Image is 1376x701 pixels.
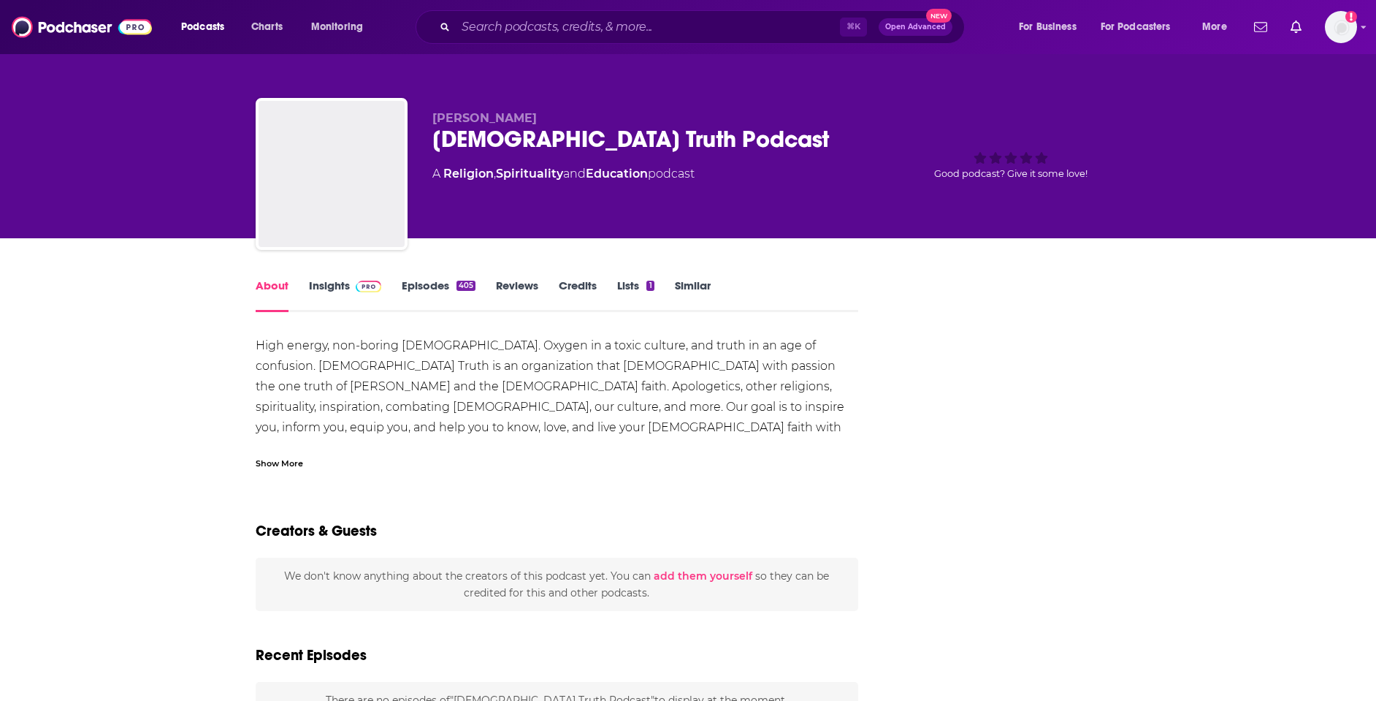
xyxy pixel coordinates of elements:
span: ⌘ K [840,18,867,37]
div: 1 [646,281,654,291]
svg: Add a profile image [1345,11,1357,23]
span: , [494,167,496,181]
button: open menu [171,15,243,39]
button: Show profile menu [1325,11,1357,43]
button: Open AdvancedNew [879,18,952,36]
button: open menu [301,15,382,39]
a: Show notifications dropdown [1285,15,1307,39]
button: open menu [1091,15,1192,39]
span: New [926,9,952,23]
a: InsightsPodchaser Pro [309,278,381,312]
div: Search podcasts, credits, & more... [429,10,979,44]
span: More [1202,17,1227,37]
h2: Creators & Guests [256,522,377,540]
div: High energy, non-boring [DEMOGRAPHIC_DATA]. Oxygen in a toxic culture, and truth in an age of con... [256,336,858,458]
button: add them yourself [654,570,752,582]
span: Charts [251,17,283,37]
span: and [563,167,586,181]
img: Podchaser - Follow, Share and Rate Podcasts [12,13,152,41]
img: Podchaser Pro [356,281,381,292]
a: Spirituality [496,167,563,181]
img: User Profile [1325,11,1357,43]
a: Similar [675,278,711,312]
div: Good podcast? Give it some love! [901,111,1120,202]
a: Religion [443,167,494,181]
a: Show notifications dropdown [1248,15,1273,39]
span: Open Advanced [885,23,946,31]
span: We don't know anything about the creators of this podcast yet . You can so they can be credited f... [284,569,829,599]
a: Lists1 [617,278,654,312]
span: For Business [1019,17,1077,37]
a: Charts [242,15,291,39]
span: For Podcasters [1101,17,1171,37]
span: Logged in as antonettefrontgate [1325,11,1357,43]
button: open menu [1192,15,1245,39]
div: A podcast [432,165,695,183]
a: Episodes405 [402,278,475,312]
a: Education [586,167,648,181]
span: Podcasts [181,17,224,37]
span: Monitoring [311,17,363,37]
div: 405 [456,281,475,291]
h2: Recent Episodes [256,646,367,664]
span: Good podcast? Give it some love! [934,168,1088,179]
input: Search podcasts, credits, & more... [456,15,840,39]
button: open menu [1009,15,1095,39]
a: Reviews [496,278,538,312]
span: [PERSON_NAME] [432,111,537,125]
a: Credits [559,278,597,312]
a: About [256,278,288,312]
